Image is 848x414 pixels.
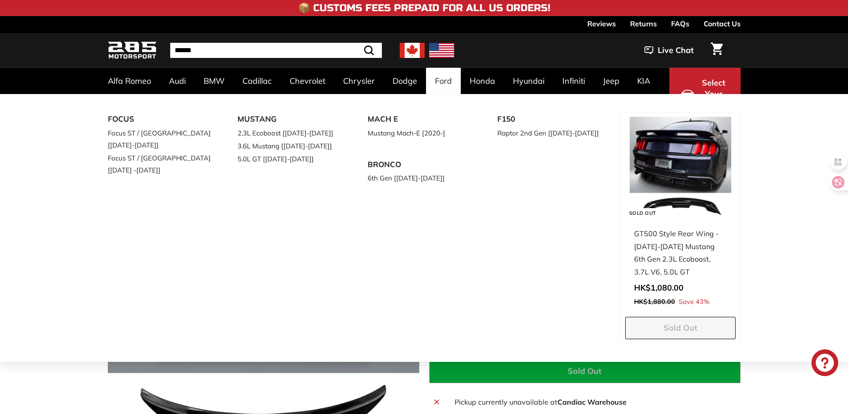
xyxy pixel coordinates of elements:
a: 6th Gen [[DATE]-[DATE]] [368,172,473,184]
span: HK$1,080.00 [634,283,684,293]
input: Search [170,43,382,58]
button: Sold Out [625,317,736,339]
a: 3.6L Mustang [[DATE]-[DATE]] [238,139,343,152]
p: Pickup currently unavailable at [455,397,735,407]
a: Reviews [587,16,616,31]
a: Mustang Mach-E [2020-] [368,127,473,139]
a: Infiniti [553,68,594,94]
a: Audi [160,68,195,94]
a: Hyundai [504,68,553,94]
a: MUSTANG [238,112,343,127]
a: Jeep [594,68,628,94]
a: FAQs [671,16,689,31]
a: Honda [461,68,504,94]
span: Sold Out [664,323,697,333]
strong: Candiac Warehouse [557,398,627,406]
a: 2.3L Ecoboost [[DATE]-[DATE]] [238,127,343,139]
button: Live Chat [633,39,705,61]
a: BMW [195,68,234,94]
a: Contact Us [704,16,741,31]
inbox-online-store-chat: Shopify online store chat [809,349,841,378]
a: 5.0L GT [[DATE]-[DATE]] [238,152,343,165]
a: Focus ST / [GEOGRAPHIC_DATA] [[DATE]-[DATE]] [108,127,213,152]
a: Sold Out GT500 Style Rear Wing - [DATE]-[DATE] Mustang 6th Gen 2.3L Ecoboost, 3.7L V6, 5.0L GT Sa... [625,112,736,317]
div: Sold Out [626,208,660,218]
a: Alfa Romeo [99,68,160,94]
a: KIA [628,68,659,94]
span: HK$1,880.00 [634,298,675,306]
button: Sold Out [429,359,741,383]
a: Chrysler [334,68,384,94]
a: Dodge [384,68,426,94]
span: Save 43% [679,296,709,308]
a: Focus ST / [GEOGRAPHIC_DATA] [[DATE] -[DATE]] [108,152,213,176]
a: Raptor 2nd Gen [[DATE]-[DATE]] [497,127,602,139]
a: F150 [497,112,602,127]
a: Chevrolet [281,68,334,94]
span: Select Your Vehicle [699,77,729,111]
a: MACH E [368,112,473,127]
span: Sold Out [568,366,602,376]
div: GT500 Style Rear Wing - [DATE]-[DATE] Mustang 6th Gen 2.3L Ecoboost, 3.7L V6, 5.0L GT [634,227,727,279]
a: Cadillac [234,68,281,94]
h4: 📦 Customs Fees Prepaid for All US Orders! [298,3,550,13]
span: Live Chat [658,45,694,56]
a: BRONCO [368,157,473,172]
a: Returns [630,16,657,31]
a: FOCUS [108,112,213,127]
a: Ford [426,68,461,94]
img: Logo_285_Motorsport_areodynamics_components [108,40,157,61]
a: Cart [705,35,728,66]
